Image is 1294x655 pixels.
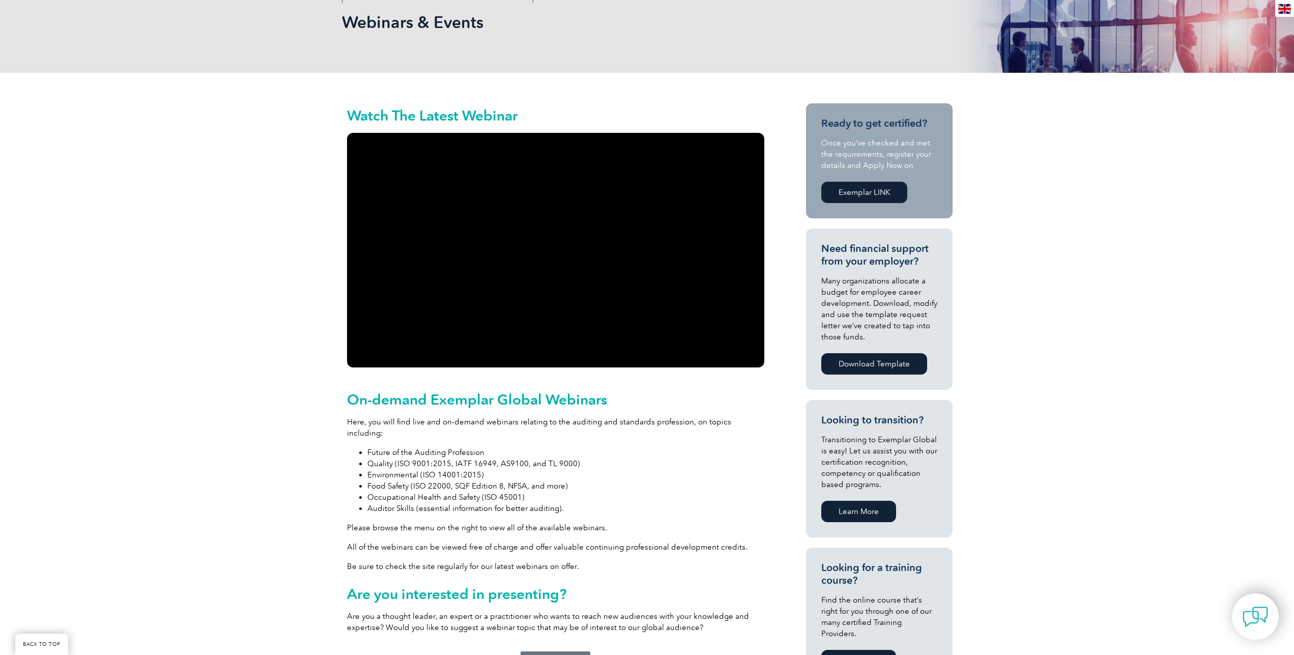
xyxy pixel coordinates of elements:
[821,561,937,587] h3: Looking for a training course?
[821,594,937,639] p: Find the online course that’s right for you through one of our many certified Training Providers.
[821,414,937,426] h3: Looking to transition?
[367,447,764,458] li: Future of the Auditing Profession
[821,137,937,171] p: Once you’ve checked and met the requirements, register your details and Apply Now on
[367,480,764,492] li: Food Safety (ISO 22000, SQF Edition 8, NFSA, and more)
[821,353,927,375] a: Download Template
[347,611,764,633] p: Are you a thought leader, an expert or a practitioner who wants to reach new audiences with your ...
[347,391,764,408] h2: On-demand Exemplar Global Webinars
[821,501,896,522] a: Learn More
[821,117,937,130] h3: Ready to get certified?
[821,275,937,343] p: Many organizations allocate a budget for employee career development. Download, modify and use th...
[1278,4,1291,14] img: en
[367,503,764,514] li: Auditor Skills (essential information for better auditing).
[347,416,764,439] p: Here, you will find live and on-demand webinars relating to the auditing and standards profession...
[347,133,764,367] iframe: Level Up Your Food Safety Career: Your Path to Becoming a Certified SQF Practitioner
[347,522,764,533] p: Please browse the menu on the right to view all of the available webinars.
[347,561,764,572] p: Be sure to check the site regularly for our latest webinars on offer.
[367,492,764,503] li: Occupational Health and Safety (ISO 45001)
[821,434,937,490] p: Transitioning to Exemplar Global is easy! Let us assist you with our certification recognition, c...
[342,12,733,32] h1: Webinars & Events
[367,458,764,469] li: Quality (ISO 9001:2015, IATF 16949, AS9100, and TL 9000)
[821,182,907,203] a: Exemplar LINK
[1243,604,1268,630] img: contact-chat.png
[347,108,764,123] h2: Watch The Latest Webinar
[367,469,764,480] li: Environmental (ISO 14001:2015)
[821,242,937,268] h3: Need financial support from your employer?
[347,542,764,553] p: All of the webinars can be viewed free of charge and offer valuable continuing professional devel...
[15,634,68,655] a: BACK TO TOP
[347,586,764,602] h2: Are you interested in presenting?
